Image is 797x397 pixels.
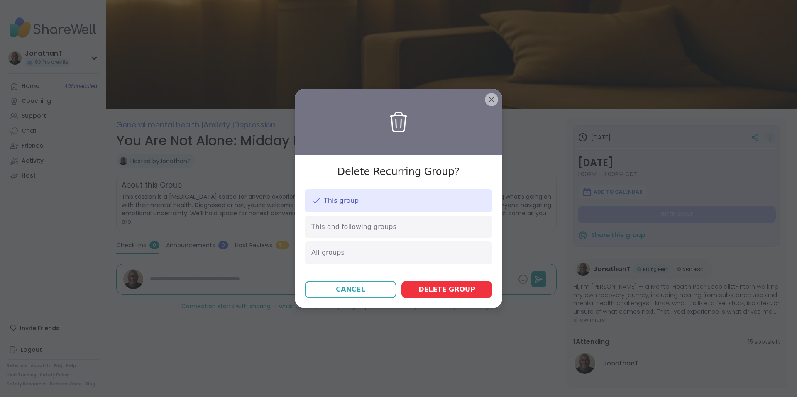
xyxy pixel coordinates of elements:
span: All groups [311,248,345,257]
span: Delete group [418,285,475,295]
h3: Delete Recurring Group? [337,165,460,179]
span: This and following groups [311,222,396,231]
button: Delete group [401,281,492,298]
span: This group [324,196,359,205]
div: Cancel [336,285,365,295]
button: Cancel [305,281,396,298]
